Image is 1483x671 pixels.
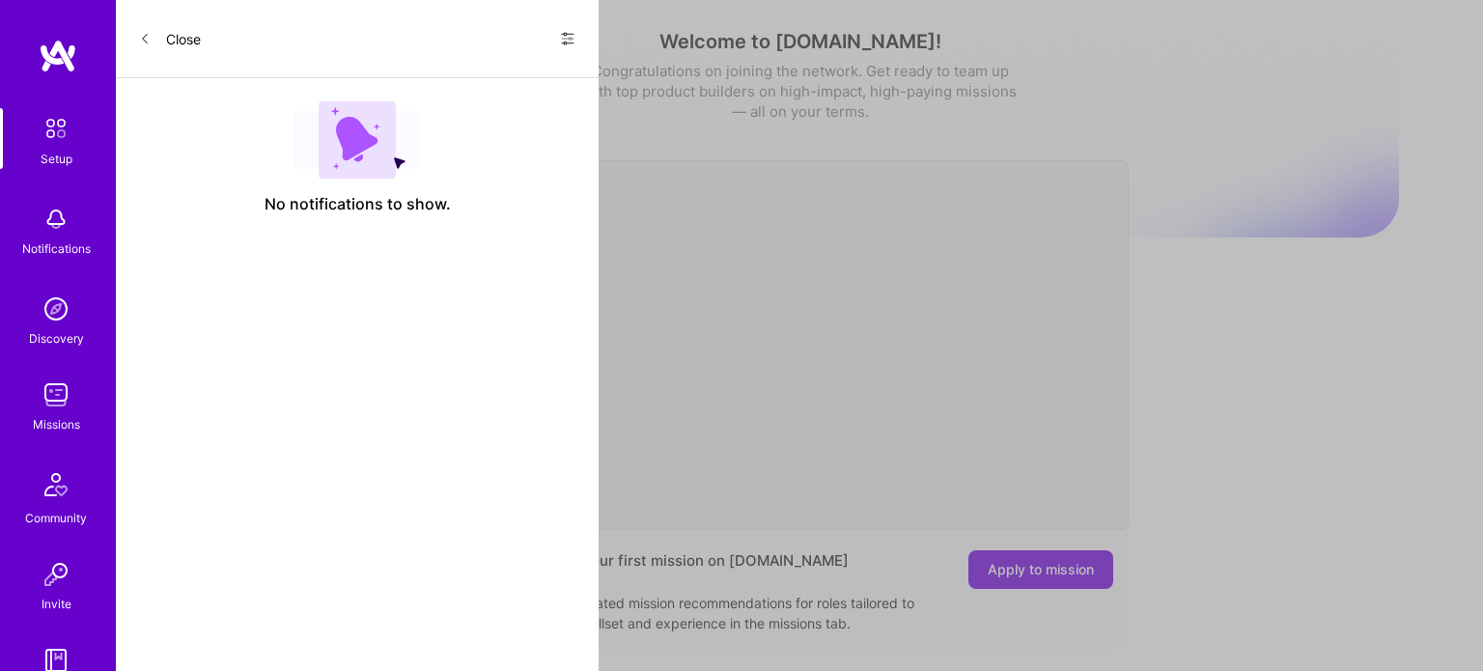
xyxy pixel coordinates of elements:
img: Community [33,461,79,508]
div: Missions [33,414,80,434]
div: Community [25,508,87,528]
img: bell [37,200,75,238]
img: setup [36,108,76,149]
div: Discovery [29,328,84,349]
img: empty [294,101,421,179]
img: teamwork [37,376,75,414]
img: discovery [37,290,75,328]
span: No notifications to show. [265,194,451,214]
div: Invite [42,594,71,614]
img: logo [39,39,77,73]
div: Notifications [22,238,91,259]
button: Close [139,23,201,54]
div: Setup [41,149,72,169]
img: Invite [37,555,75,594]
